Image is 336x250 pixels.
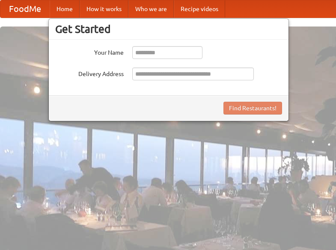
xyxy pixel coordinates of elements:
[128,0,174,18] a: Who we are
[55,68,124,78] label: Delivery Address
[55,46,124,57] label: Your Name
[0,0,50,18] a: FoodMe
[50,0,80,18] a: Home
[55,23,282,35] h3: Get Started
[80,0,128,18] a: How it works
[174,0,225,18] a: Recipe videos
[223,102,282,115] button: Find Restaurants!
